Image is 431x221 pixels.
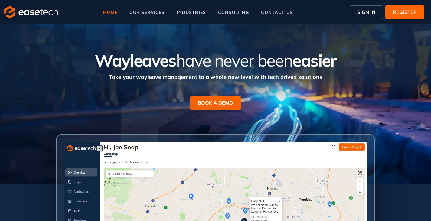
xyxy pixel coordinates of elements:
[357,8,375,16] span: SIGN IN
[103,10,117,15] span: home
[176,50,292,71] span: have never been
[393,8,417,16] span: REGISTER
[198,99,233,106] span: BOOK A DEMO
[4,6,58,18] img: logo
[385,5,424,19] button: REGISTER
[292,50,336,71] span: easier
[177,10,206,15] span: industries
[190,96,241,110] button: BOOK A DEMO
[95,50,176,71] span: Wayleaves
[261,10,292,15] span: contact us
[350,5,383,19] button: SIGN IN
[218,10,249,15] span: consulting
[129,10,165,15] span: our services
[42,70,390,81] div: Take your wayleave management to a whole new level with tech driven solutions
